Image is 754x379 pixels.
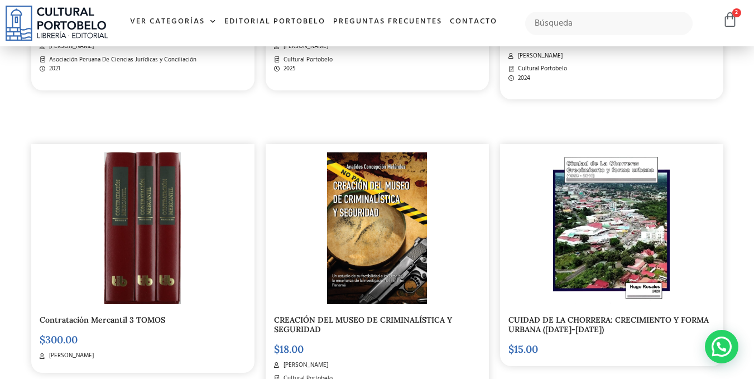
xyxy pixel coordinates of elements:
[508,343,514,356] span: $
[46,55,196,65] span: Asociación Peruana De Ciencias Jurídicas y Conciliación
[327,152,427,304] img: analides-portada
[508,343,538,356] bdi: 15.00
[281,42,328,51] span: [PERSON_NAME]
[220,10,329,34] a: Editorial Portobelo
[274,343,304,356] bdi: 18.00
[126,10,220,34] a: Ver Categorías
[508,315,709,334] a: CUIDAD DE LA CHORRERA: CRECIMIENTO Y FORMA URBANA ([DATE]-[DATE])
[329,10,446,34] a: Preguntas frecuentes
[281,361,328,370] span: [PERSON_NAME]
[732,8,741,17] span: 2
[274,343,280,356] span: $
[274,315,452,334] a: CREACIÓN DEL MUSEO DE CRIMINALÍSTICA Y SEGURIDAD
[515,64,567,74] span: Cultural Portobelo
[46,64,60,74] span: 2021
[525,12,693,35] input: Búsqueda
[104,152,181,304] img: 81PAULE32WL._SL1500_
[281,55,333,65] span: Cultural Portobelo
[46,42,94,51] span: [PERSON_NAME]
[722,12,738,28] a: 2
[40,333,78,346] bdi: 300.00
[515,74,530,83] span: 2024
[553,152,670,304] img: img20230926_09030853
[40,333,45,346] span: $
[40,315,165,325] a: Contratación Mercantil 3 TOMOS
[515,51,563,61] span: [PERSON_NAME]
[446,10,501,34] a: Contacto
[281,64,296,74] span: 2025
[46,351,94,361] span: [PERSON_NAME]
